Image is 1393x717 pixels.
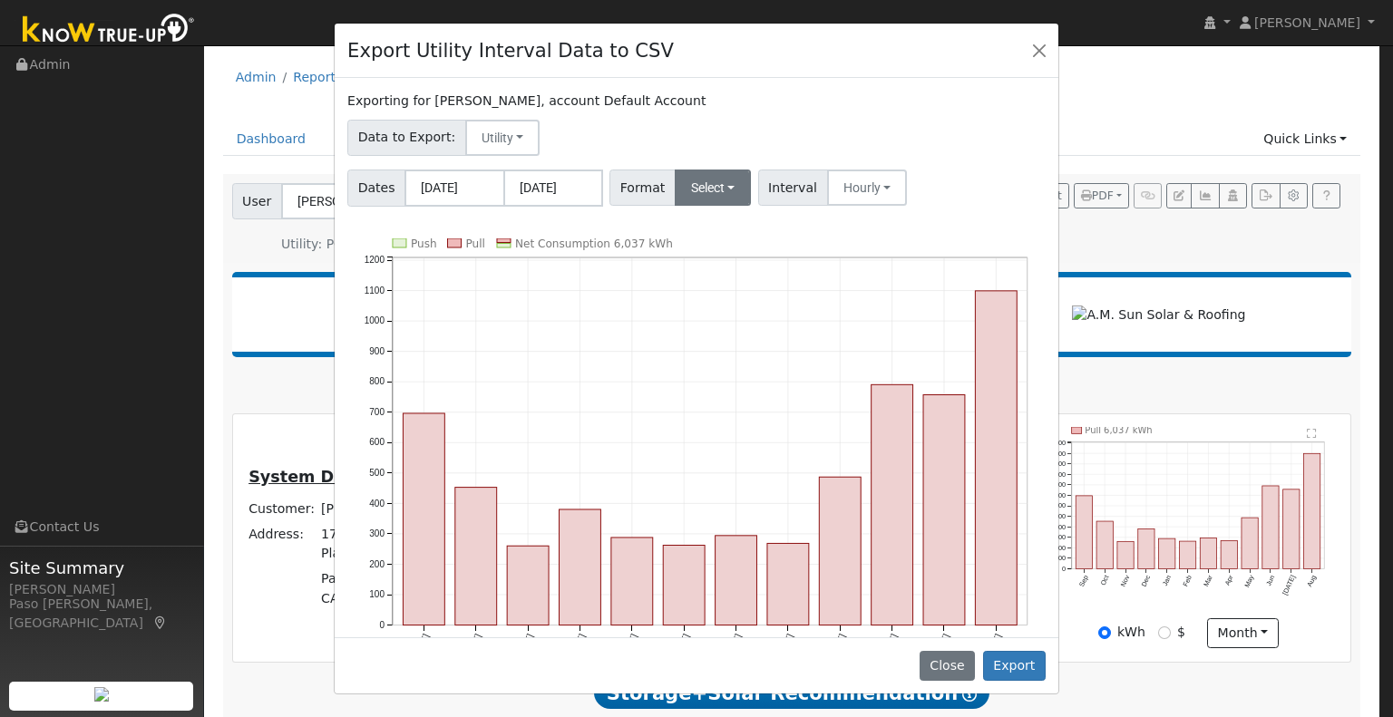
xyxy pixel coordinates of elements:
[1027,37,1052,63] button: Close
[983,651,1046,682] button: Export
[365,315,385,325] text: 1000
[976,291,1018,625] rect: onclick=""
[819,477,861,625] rect: onclick=""
[369,528,385,538] text: 300
[758,170,828,206] span: Interval
[611,538,653,625] rect: onclick=""
[369,407,385,417] text: 700
[455,487,497,625] rect: onclick=""
[369,346,385,356] text: 900
[369,558,385,568] text: 200
[827,170,908,206] button: Hourly
[515,237,673,250] text: Net Consumption 6,037 kWh
[365,286,385,296] text: 1100
[347,36,674,65] h4: Export Utility Interval Data to CSV
[465,120,541,156] button: Utility
[923,394,965,625] rect: onclick=""
[369,376,385,386] text: 800
[347,170,405,207] span: Dates
[466,237,485,250] text: Pull
[507,546,549,625] rect: onclick=""
[560,509,601,625] rect: onclick=""
[767,543,809,625] rect: onclick=""
[379,620,385,630] text: 0
[369,498,385,508] text: 400
[347,120,466,156] span: Data to Export:
[404,413,445,625] rect: onclick=""
[369,468,385,478] text: 500
[369,437,385,447] text: 600
[369,589,385,599] text: 100
[920,651,975,682] button: Close
[663,545,705,625] rect: onclick=""
[872,384,913,625] rect: onclick=""
[609,170,676,206] span: Format
[365,255,385,265] text: 1200
[411,237,437,250] text: Push
[716,536,757,625] rect: onclick=""
[347,92,706,111] label: Exporting for [PERSON_NAME], account Default Account
[675,170,752,206] button: Select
